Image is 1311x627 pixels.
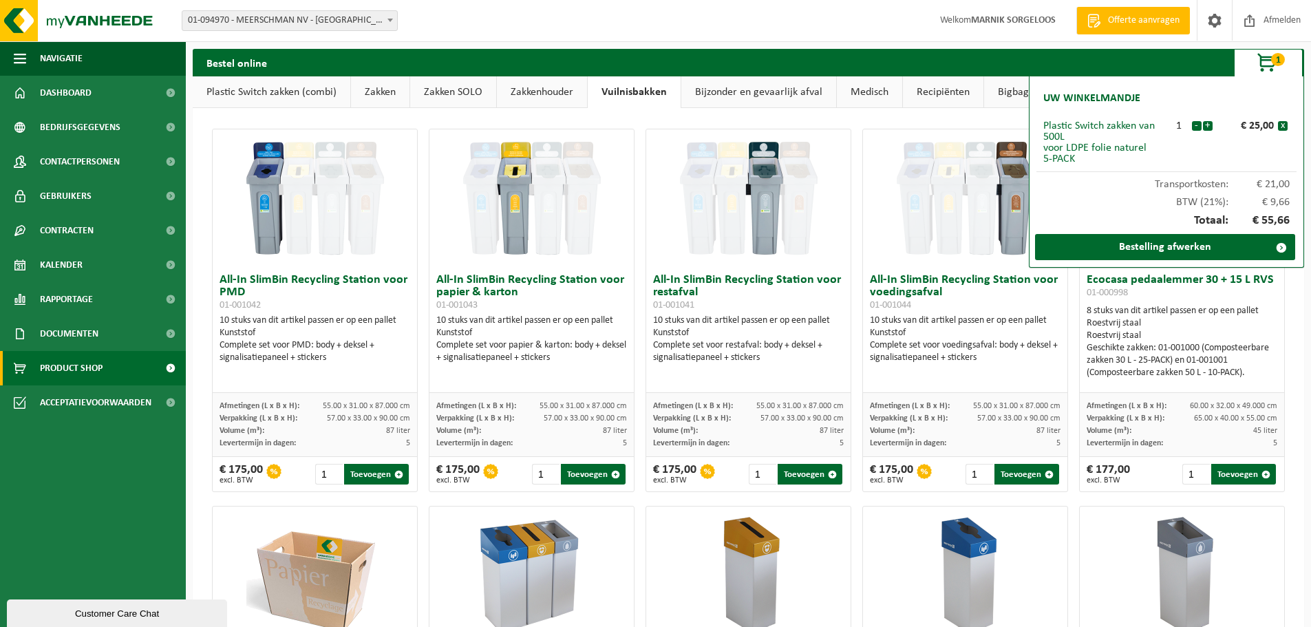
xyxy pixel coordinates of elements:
[436,274,627,311] h3: All-In SlimBin Recycling Station voor papier & karton
[653,327,844,339] div: Kunststof
[977,414,1060,423] span: 57.00 x 33.00 x 90.00 cm
[870,315,1060,364] div: 10 stuks van dit artikel passen er op een pallet
[193,49,281,76] h2: Bestel online
[870,464,913,485] div: € 175,00
[351,76,409,108] a: Zakken
[837,76,902,108] a: Medisch
[220,315,410,364] div: 10 stuks van dit artikel passen er op een pallet
[680,129,818,267] img: 01-001041
[40,41,83,76] span: Navigatie
[897,129,1034,267] img: 01-001044
[220,402,299,410] span: Afmetingen (L x B x H):
[971,15,1056,25] strong: MARNIK SORGELOOS
[40,317,98,351] span: Documenten
[603,427,627,435] span: 87 liter
[182,10,398,31] span: 01-094970 - MEERSCHMAN NV - EREMBODEGEM
[870,476,913,485] span: excl. BTW
[436,300,478,310] span: 01-001043
[1194,414,1277,423] span: 65.00 x 40.00 x 55.00 cm
[681,76,836,108] a: Bijzonder en gevaarlijk afval
[327,414,410,423] span: 57.00 x 33.00 x 90.00 cm
[870,274,1060,311] h3: All-In SlimBin Recycling Station voor voedingsafval
[1087,464,1130,485] div: € 177,00
[749,464,777,485] input: 1
[1216,120,1278,131] div: € 25,00
[220,300,261,310] span: 01-001042
[182,11,397,30] span: 01-094970 - MEERSCHMAN NV - EREMBODEGEM
[436,414,514,423] span: Verpakking (L x B x H):
[870,402,950,410] span: Afmetingen (L x B x H):
[436,439,513,447] span: Levertermijn in dagen:
[1087,439,1163,447] span: Levertermijn in dagen:
[653,402,733,410] span: Afmetingen (L x B x H):
[973,402,1060,410] span: 55.00 x 31.00 x 87.000 cm
[994,464,1059,485] button: Toevoegen
[870,414,948,423] span: Verpakking (L x B x H):
[40,385,151,420] span: Acceptatievoorwaarden
[1087,414,1164,423] span: Verpakking (L x B x H):
[532,464,560,485] input: 1
[40,179,92,213] span: Gebruikers
[497,76,587,108] a: Zakkenhouder
[344,464,409,485] button: Toevoegen
[870,339,1060,364] div: Complete set voor voedingsafval: body + deksel + signalisatiepaneel + stickers
[984,76,1047,108] a: Bigbags
[653,339,844,364] div: Complete set voor restafval: body + deksel + signalisatiepaneel + stickers
[588,76,681,108] a: Vuilnisbakken
[653,427,698,435] span: Volume (m³):
[1087,427,1131,435] span: Volume (m³):
[778,464,842,485] button: Toevoegen
[220,274,410,311] h3: All-In SlimBin Recycling Station voor PMD
[966,464,994,485] input: 1
[406,439,410,447] span: 5
[436,339,627,364] div: Complete set voor papier & karton: body + deksel + signalisatiepaneel + stickers
[40,110,120,145] span: Bedrijfsgegevens
[1087,402,1166,410] span: Afmetingen (L x B x H):
[653,315,844,364] div: 10 stuks van dit artikel passen er op een pallet
[323,402,410,410] span: 55.00 x 31.00 x 87.000 cm
[1190,402,1277,410] span: 60.00 x 32.00 x 49.000 cm
[623,439,627,447] span: 5
[1043,120,1166,164] div: Plastic Switch zakken van 500L voor LDPE folie naturel 5-PACK
[1211,464,1276,485] button: Toevoegen
[870,439,946,447] span: Levertermijn in dagen:
[1278,121,1288,131] button: x
[436,402,516,410] span: Afmetingen (L x B x H):
[220,464,263,485] div: € 175,00
[40,282,93,317] span: Rapportage
[1087,330,1277,342] div: Roestvrij staal
[1273,439,1277,447] span: 5
[870,300,911,310] span: 01-001044
[561,464,626,485] button: Toevoegen
[1036,83,1147,114] h2: Uw winkelmandje
[1253,427,1277,435] span: 45 liter
[1203,121,1213,131] button: +
[1234,49,1303,76] button: 1
[540,402,627,410] span: 55.00 x 31.00 x 87.000 cm
[436,476,480,485] span: excl. BTW
[1036,190,1297,208] div: BTW (21%):
[653,476,696,485] span: excl. BTW
[40,248,83,282] span: Kalender
[436,315,627,364] div: 10 stuks van dit artikel passen er op een pallet
[410,76,496,108] a: Zakken SOLO
[220,439,296,447] span: Levertermijn in dagen:
[1087,317,1277,330] div: Roestvrij staal
[544,414,627,423] span: 57.00 x 33.00 x 90.00 cm
[436,427,481,435] span: Volume (m³):
[756,402,844,410] span: 55.00 x 31.00 x 87.000 cm
[1036,427,1060,435] span: 87 liter
[840,439,844,447] span: 5
[220,327,410,339] div: Kunststof
[40,76,92,110] span: Dashboard
[653,274,844,311] h3: All-In SlimBin Recycling Station voor restafval
[1087,342,1277,379] div: Geschikte zakken: 01-001000 (Composteerbare zakken 30 L - 25-PACK) en 01-001001 (Composteerbare z...
[40,213,94,248] span: Contracten
[1271,53,1285,66] span: 1
[1035,234,1295,260] a: Bestelling afwerken
[653,414,731,423] span: Verpakking (L x B x H):
[1228,179,1290,190] span: € 21,00
[903,76,983,108] a: Recipiënten
[246,129,384,267] img: 01-001042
